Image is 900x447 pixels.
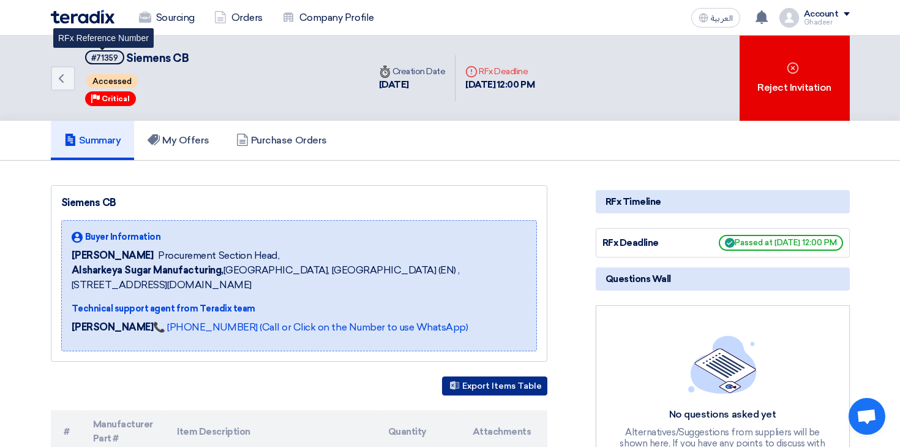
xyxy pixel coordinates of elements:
button: Export Items Table [442,376,547,395]
span: Accessed [86,74,138,88]
a: My Offers [134,121,223,160]
div: Technical support agent from Teradix team [72,302,527,315]
h5: Purchase Orders [236,134,327,147]
a: Company Profile [272,4,384,31]
img: Teradix logo [51,10,114,24]
h5: Siemens CB [85,50,189,66]
a: Sourcing [129,4,204,31]
div: #71359 [91,54,118,62]
div: Ghadeer [804,19,850,26]
div: [DATE] [379,78,446,92]
div: RFx Timeline [596,190,850,213]
span: [GEOGRAPHIC_DATA], [GEOGRAPHIC_DATA] (EN) ,[STREET_ADDRESS][DOMAIN_NAME] [72,263,527,292]
div: Account [804,9,839,20]
span: العربية [711,14,733,23]
a: Orders [204,4,272,31]
img: profile_test.png [779,8,799,28]
div: No questions asked yet [618,408,827,421]
div: Open chat [849,398,885,435]
h5: My Offers [148,134,209,147]
button: العربية [691,8,740,28]
span: Procurement Section Head, [158,248,279,263]
b: Alsharkeya Sugar Manufacturing, [72,264,223,276]
div: Siemens CB [61,196,537,210]
a: Purchase Orders [223,121,340,160]
span: Siemens CB [126,52,189,65]
span: Critical [102,94,130,103]
span: Questions Wall [606,272,671,286]
div: Reject Invitation [740,36,850,121]
span: Passed at [DATE] 12:00 PM [719,235,843,251]
img: empty_state_list.svg [688,335,757,393]
a: Summary [51,121,135,160]
span: Buyer Information [85,231,161,243]
h5: Summary [64,134,121,147]
div: RFx Deadline [602,236,694,250]
div: [DATE] 12:00 PM [465,78,534,92]
div: RFx Reference Number [53,28,154,48]
span: [PERSON_NAME] [72,248,154,263]
div: RFx Deadline [465,65,534,78]
strong: [PERSON_NAME] [72,321,154,333]
div: Creation Date [379,65,446,78]
a: 📞 [PHONE_NUMBER] (Call or Click on the Number to use WhatsApp) [153,321,468,333]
